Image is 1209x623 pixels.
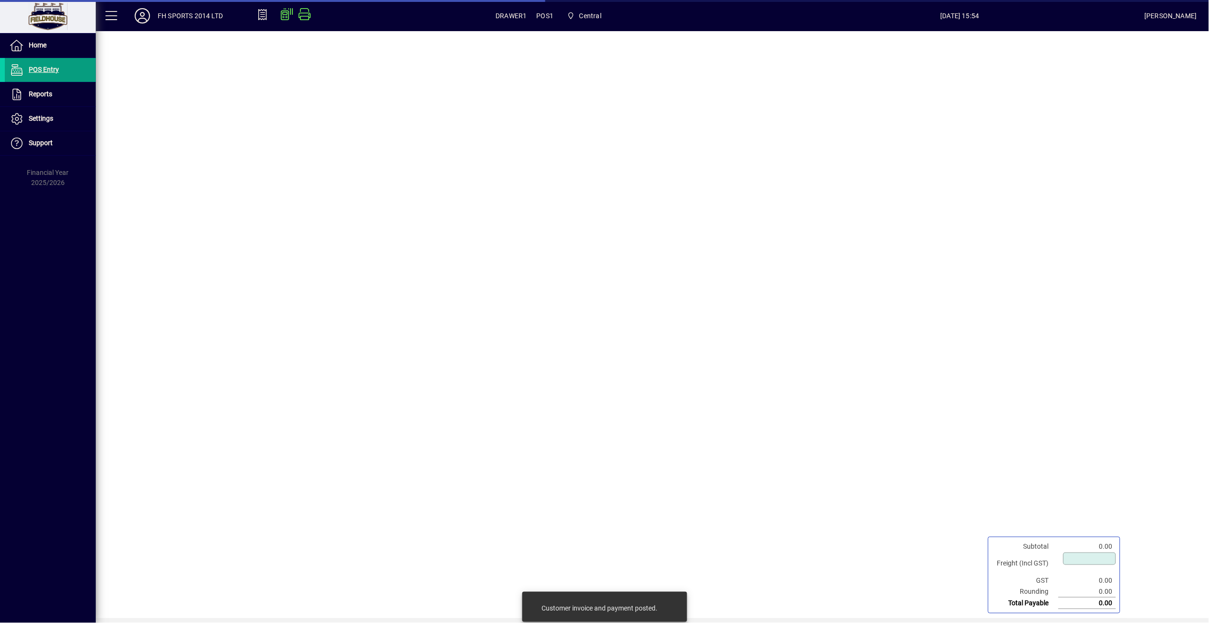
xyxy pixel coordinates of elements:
td: Freight (Incl GST) [992,552,1059,575]
td: 0.00 [1059,541,1116,552]
div: FH SPORTS 2014 LTD [158,8,223,23]
span: DRAWER1 [495,8,527,23]
span: POS1 [537,8,554,23]
td: GST [992,575,1059,586]
div: [PERSON_NAME] [1145,8,1197,23]
td: Rounding [992,586,1059,598]
td: 0.00 [1059,586,1116,598]
a: Settings [5,107,96,131]
span: Support [29,139,53,147]
div: Customer invoice and payment posted. [542,603,658,613]
a: Home [5,34,96,58]
button: Profile [127,7,158,24]
td: Subtotal [992,541,1059,552]
span: POS Entry [29,66,59,73]
span: [DATE] 15:54 [775,8,1145,23]
span: Home [29,41,46,49]
a: Reports [5,82,96,106]
span: Central [579,8,601,23]
a: Support [5,131,96,155]
span: Reports [29,90,52,98]
span: Settings [29,115,53,122]
td: Total Payable [992,598,1059,609]
td: 0.00 [1059,575,1116,586]
td: 0.00 [1059,598,1116,609]
span: Central [563,7,605,24]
